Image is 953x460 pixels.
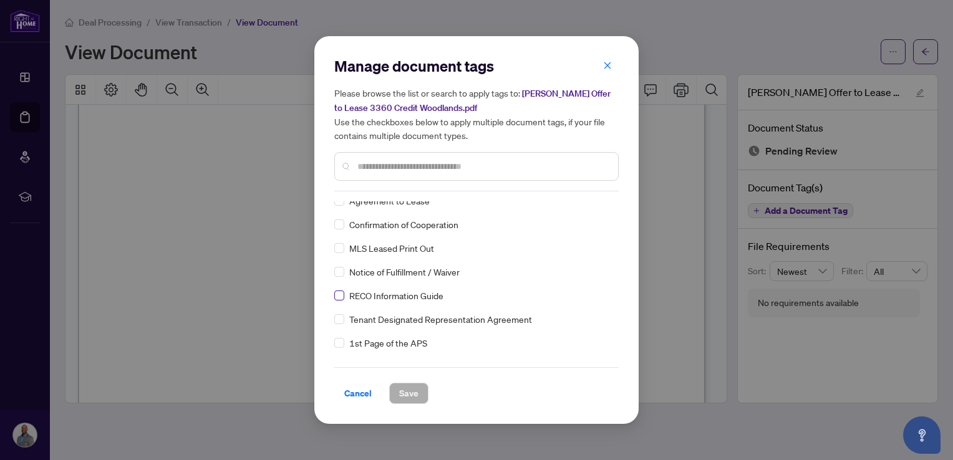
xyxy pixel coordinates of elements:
span: Tenant Designated Representation Agreement [349,312,532,326]
span: Cancel [344,383,372,403]
h5: Please browse the list or search to apply tags to: Use the checkboxes below to apply multiple doc... [334,86,619,142]
span: RECO Information Guide [349,289,443,302]
span: Confirmation of Cooperation [349,218,458,231]
button: Open asap [903,416,941,454]
span: MLS Leased Print Out [349,241,434,255]
h2: Manage document tags [334,56,619,76]
span: close [603,61,612,70]
span: Notice of Fulfillment / Waiver [349,265,460,279]
span: 1st Page of the APS [349,336,427,350]
button: Save [389,383,428,404]
button: Cancel [334,383,382,404]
